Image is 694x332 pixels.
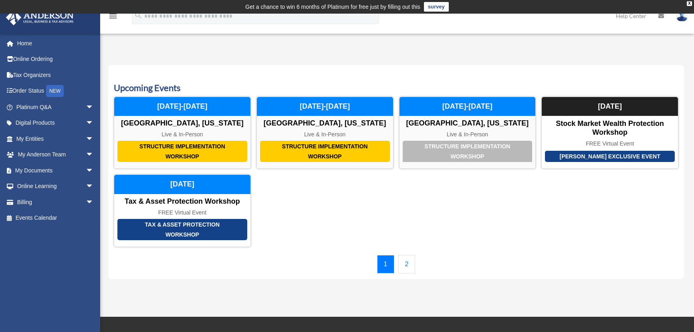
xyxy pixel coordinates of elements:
a: My Entitiesarrow_drop_down [6,131,106,147]
div: Live & In-Person [114,131,250,138]
a: 1 [377,255,394,273]
div: [DATE]-[DATE] [399,97,536,116]
i: search [134,11,143,20]
div: [DATE] [542,97,678,116]
a: Tax Organizers [6,67,106,83]
span: arrow_drop_down [86,147,102,163]
span: arrow_drop_down [86,131,102,147]
a: Home [6,35,106,51]
i: menu [108,11,118,21]
img: User Pic [676,10,688,22]
span: arrow_drop_down [86,178,102,195]
div: [PERSON_NAME] Exclusive Event [545,151,675,162]
a: Order StatusNEW [6,83,106,99]
div: [DATE] [114,175,250,194]
h3: Upcoming Events [114,82,678,94]
a: Online Ordering [6,51,106,67]
div: Live & In-Person [257,131,393,138]
a: Billingarrow_drop_down [6,194,106,210]
a: menu [108,14,118,21]
div: Live & In-Person [399,131,536,138]
div: Stock Market Wealth Protection Workshop [542,119,678,137]
div: Structure Implementation Workshop [260,141,390,162]
a: survey [424,2,449,12]
div: Structure Implementation Workshop [117,141,247,162]
img: Anderson Advisors Platinum Portal [4,10,76,25]
div: [GEOGRAPHIC_DATA], [US_STATE] [114,119,250,128]
a: Structure Implementation Workshop [GEOGRAPHIC_DATA], [US_STATE] Live & In-Person [DATE]-[DATE] [256,97,393,169]
div: [GEOGRAPHIC_DATA], [US_STATE] [399,119,536,128]
a: Digital Productsarrow_drop_down [6,115,106,131]
a: Platinum Q&Aarrow_drop_down [6,99,106,115]
div: [DATE]-[DATE] [257,97,393,116]
a: My Anderson Teamarrow_drop_down [6,147,106,163]
div: [GEOGRAPHIC_DATA], [US_STATE] [257,119,393,128]
a: Events Calendar [6,210,102,226]
a: Tax & Asset Protection Workshop Tax & Asset Protection Workshop FREE Virtual Event [DATE] [114,174,251,247]
span: arrow_drop_down [86,194,102,211]
span: arrow_drop_down [86,115,102,132]
a: [PERSON_NAME] Exclusive Event Stock Market Wealth Protection Workshop FREE Virtual Event [DATE] [541,97,678,169]
div: Structure Implementation Workshop [403,141,533,162]
div: FREE Virtual Event [114,209,250,216]
div: Tax & Asset Protection Workshop [114,197,250,206]
a: 2 [398,255,416,273]
span: arrow_drop_down [86,162,102,179]
div: Tax & Asset Protection Workshop [117,219,247,240]
a: Structure Implementation Workshop [GEOGRAPHIC_DATA], [US_STATE] Live & In-Person [DATE]-[DATE] [114,97,251,169]
div: Get a chance to win 6 months of Platinum for free just by filling out this [245,2,420,12]
a: My Documentsarrow_drop_down [6,162,106,178]
span: arrow_drop_down [86,99,102,115]
div: close [687,1,692,6]
a: Online Learningarrow_drop_down [6,178,106,194]
div: [DATE]-[DATE] [114,97,250,116]
div: FREE Virtual Event [542,140,678,147]
a: Structure Implementation Workshop [GEOGRAPHIC_DATA], [US_STATE] Live & In-Person [DATE]-[DATE] [399,97,536,169]
div: NEW [46,85,64,97]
